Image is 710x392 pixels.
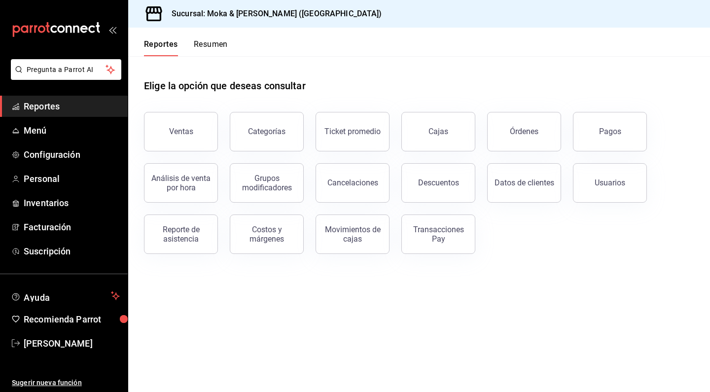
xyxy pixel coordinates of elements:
[24,290,107,302] span: Ayuda
[316,112,390,151] button: Ticket promedio
[12,378,120,388] span: Sugerir nueva función
[24,337,120,350] span: [PERSON_NAME]
[150,174,212,192] div: Análisis de venta por hora
[487,112,561,151] button: Órdenes
[322,225,383,244] div: Movimientos de cajas
[401,214,475,254] button: Transacciones Pay
[327,178,378,187] div: Cancelaciones
[27,65,106,75] span: Pregunta a Parrot AI
[7,71,121,82] a: Pregunta a Parrot AI
[24,313,120,326] span: Recomienda Parrot
[248,127,285,136] div: Categorías
[230,163,304,203] button: Grupos modificadores
[144,78,306,93] h1: Elige la opción que deseas consultar
[24,148,120,161] span: Configuración
[11,59,121,80] button: Pregunta a Parrot AI
[144,163,218,203] button: Análisis de venta por hora
[150,225,212,244] div: Reporte de asistencia
[144,112,218,151] button: Ventas
[510,127,538,136] div: Órdenes
[24,172,120,185] span: Personal
[24,245,120,258] span: Suscripción
[24,220,120,234] span: Facturación
[595,178,625,187] div: Usuarios
[316,163,390,203] button: Cancelaciones
[573,112,647,151] button: Pagos
[408,225,469,244] div: Transacciones Pay
[164,8,382,20] h3: Sucursal: Moka & [PERSON_NAME] ([GEOGRAPHIC_DATA])
[108,26,116,34] button: open_drawer_menu
[487,163,561,203] button: Datos de clientes
[573,163,647,203] button: Usuarios
[24,124,120,137] span: Menú
[194,39,228,56] button: Resumen
[144,214,218,254] button: Reporte de asistencia
[24,100,120,113] span: Reportes
[401,112,475,151] a: Cajas
[418,178,459,187] div: Descuentos
[324,127,381,136] div: Ticket promedio
[236,225,297,244] div: Costos y márgenes
[401,163,475,203] button: Descuentos
[230,214,304,254] button: Costos y márgenes
[144,39,228,56] div: navigation tabs
[599,127,621,136] div: Pagos
[169,127,193,136] div: Ventas
[428,126,449,138] div: Cajas
[316,214,390,254] button: Movimientos de cajas
[236,174,297,192] div: Grupos modificadores
[230,112,304,151] button: Categorías
[144,39,178,56] button: Reportes
[495,178,554,187] div: Datos de clientes
[24,196,120,210] span: Inventarios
